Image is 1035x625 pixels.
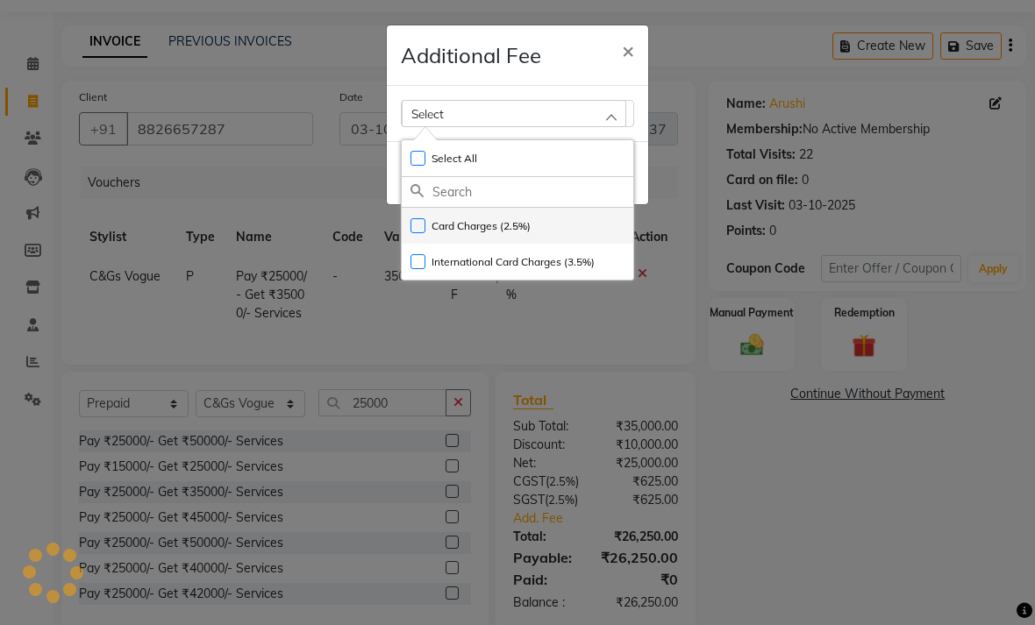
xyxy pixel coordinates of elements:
[622,37,634,63] span: ×
[410,218,531,234] label: Card Charges (2.5%)
[432,152,477,165] span: Select All
[432,177,633,207] input: Search
[608,25,648,75] button: Close
[410,254,595,270] label: International Card Charges (3.5%)
[401,39,541,71] h4: Additional Fee
[411,106,444,121] span: Select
